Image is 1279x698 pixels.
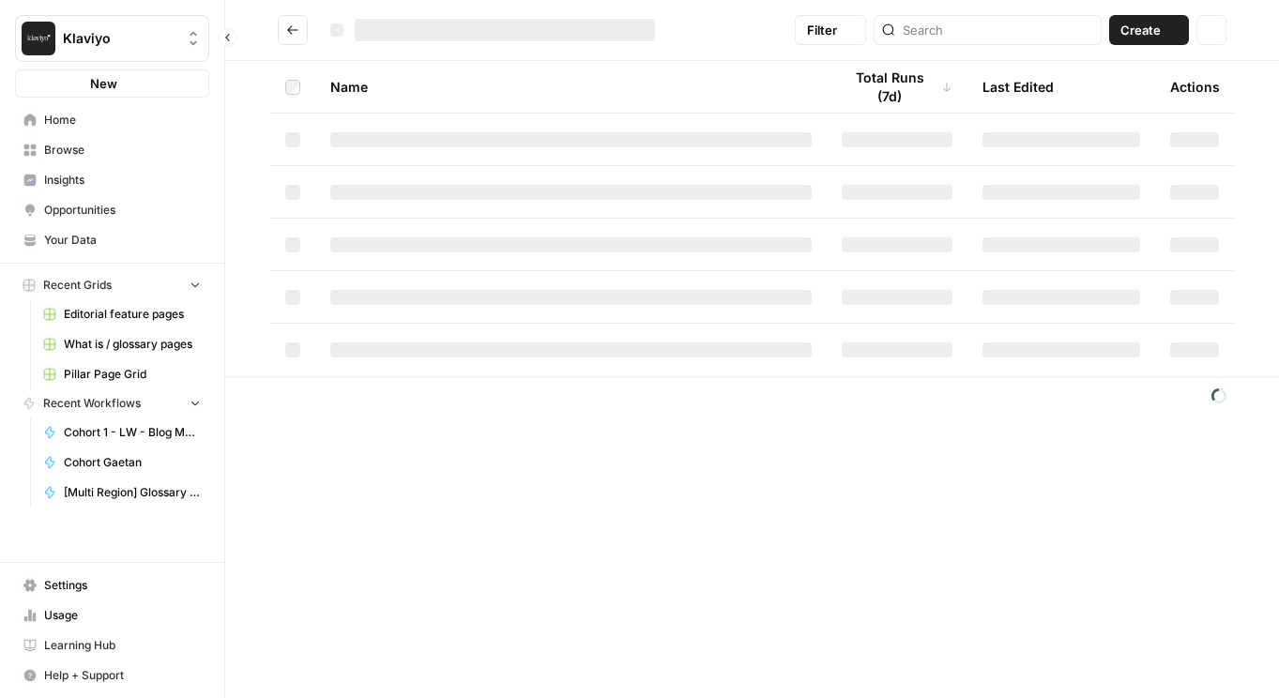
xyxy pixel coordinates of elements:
[90,74,117,93] span: New
[64,366,201,383] span: Pillar Page Grid
[44,607,201,624] span: Usage
[15,165,209,195] a: Insights
[44,637,201,654] span: Learning Hub
[44,172,201,189] span: Insights
[35,329,209,359] a: What is / glossary pages
[1120,21,1161,39] span: Create
[1109,15,1189,45] button: Create
[15,570,209,600] a: Settings
[15,271,209,299] button: Recent Grids
[15,630,209,660] a: Learning Hub
[64,336,201,353] span: What is / glossary pages
[35,448,209,478] a: Cohort Gaetan
[15,69,209,98] button: New
[44,667,201,684] span: Help + Support
[1170,61,1220,113] div: Actions
[22,22,55,55] img: Klaviyo Logo
[15,135,209,165] a: Browse
[15,105,209,135] a: Home
[842,61,952,113] div: Total Runs (7d)
[903,21,1093,39] input: Search
[44,142,201,159] span: Browse
[982,61,1054,113] div: Last Edited
[15,15,209,62] button: Workspace: Klaviyo
[278,15,308,45] button: Go back
[15,660,209,690] button: Help + Support
[795,15,866,45] button: Filter
[64,306,201,323] span: Editorial feature pages
[64,424,201,441] span: Cohort 1 - LW - Blog Meta Description Homework
[64,484,201,501] span: [Multi Region] Glossary Page
[15,600,209,630] a: Usage
[63,29,176,48] span: Klaviyo
[35,359,209,389] a: Pillar Page Grid
[64,454,201,471] span: Cohort Gaetan
[35,417,209,448] a: Cohort 1 - LW - Blog Meta Description Homework
[44,232,201,249] span: Your Data
[44,202,201,219] span: Opportunities
[35,478,209,508] a: [Multi Region] Glossary Page
[15,225,209,255] a: Your Data
[15,195,209,225] a: Opportunities
[15,389,209,417] button: Recent Workflows
[44,112,201,129] span: Home
[807,21,837,39] span: Filter
[330,61,812,113] div: Name
[43,395,141,412] span: Recent Workflows
[43,277,112,294] span: Recent Grids
[35,299,209,329] a: Editorial feature pages
[44,577,201,594] span: Settings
